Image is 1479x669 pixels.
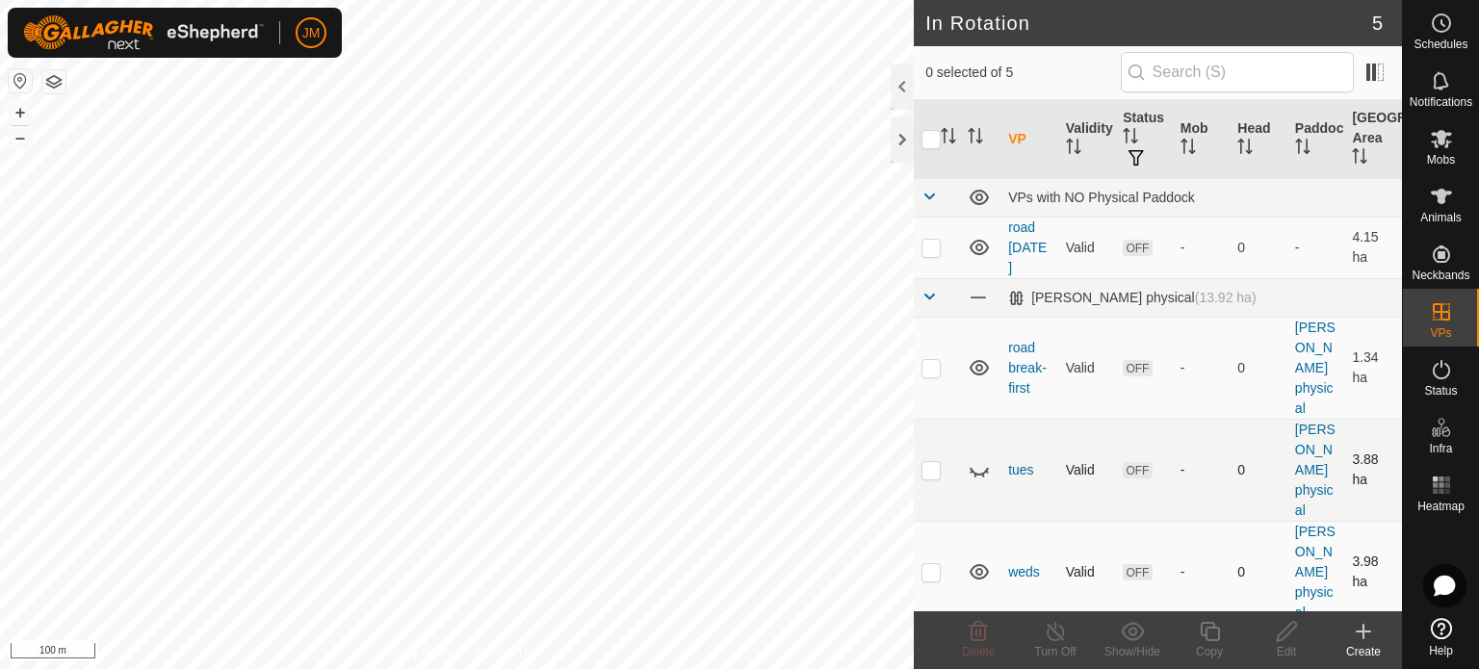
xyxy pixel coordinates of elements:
[381,644,454,661] a: Privacy Policy
[1344,217,1402,278] td: 4.15 ha
[1123,564,1152,580] span: OFF
[1123,131,1138,146] p-sorticon: Activate to sort
[1230,100,1287,179] th: Head
[23,15,264,50] img: Gallagher Logo
[1123,360,1152,376] span: OFF
[1230,419,1287,521] td: 0
[968,131,983,146] p-sorticon: Activate to sort
[1171,643,1248,660] div: Copy
[1181,358,1223,378] div: -
[1344,419,1402,521] td: 3.88 ha
[1094,643,1171,660] div: Show/Hide
[1237,142,1253,157] p-sorticon: Activate to sort
[1058,100,1116,179] th: Validity
[1295,524,1336,620] a: [PERSON_NAME] physical
[42,70,65,93] button: Map Layers
[925,12,1372,35] h2: In Rotation
[1058,521,1116,623] td: Valid
[1295,320,1336,416] a: [PERSON_NAME] physical
[1248,643,1325,660] div: Edit
[9,69,32,92] button: Reset Map
[1008,564,1040,579] a: weds
[1430,327,1451,339] span: VPs
[1181,460,1223,480] div: -
[1181,238,1223,258] div: -
[1173,100,1231,179] th: Mob
[1429,645,1453,656] span: Help
[941,131,956,146] p-sorticon: Activate to sort
[1058,419,1116,521] td: Valid
[1420,212,1462,223] span: Animals
[1414,39,1467,50] span: Schedules
[1181,142,1196,157] p-sorticon: Activate to sort
[1287,100,1345,179] th: Paddock
[962,645,996,658] span: Delete
[1195,290,1257,305] span: (13.92 ha)
[9,101,32,124] button: +
[1017,643,1094,660] div: Turn Off
[1412,270,1469,281] span: Neckbands
[1008,340,1047,396] a: road break-first
[476,644,532,661] a: Contact Us
[1121,52,1354,92] input: Search (S)
[1008,462,1033,477] a: tues
[1352,151,1367,167] p-sorticon: Activate to sort
[1295,422,1336,518] a: [PERSON_NAME] physical
[302,23,321,43] span: JM
[1344,100,1402,179] th: [GEOGRAPHIC_DATA] Area
[1410,96,1472,108] span: Notifications
[1427,154,1455,166] span: Mobs
[1008,190,1394,205] div: VPs with NO Physical Paddock
[1058,217,1116,278] td: Valid
[1325,643,1402,660] div: Create
[1230,521,1287,623] td: 0
[1429,443,1452,454] span: Infra
[1123,240,1152,256] span: OFF
[1115,100,1173,179] th: Status
[1230,317,1287,419] td: 0
[1008,219,1047,275] a: road [DATE]
[1344,521,1402,623] td: 3.98 ha
[1344,317,1402,419] td: 1.34 ha
[1287,217,1345,278] td: -
[1181,562,1223,582] div: -
[1403,610,1479,664] a: Help
[1058,317,1116,419] td: Valid
[1295,142,1310,157] p-sorticon: Activate to sort
[1424,385,1457,397] span: Status
[1230,217,1287,278] td: 0
[1123,462,1152,478] span: OFF
[1008,290,1256,306] div: [PERSON_NAME] physical
[1417,501,1465,512] span: Heatmap
[1066,142,1081,157] p-sorticon: Activate to sort
[925,63,1120,83] span: 0 selected of 5
[1000,100,1058,179] th: VP
[9,126,32,149] button: –
[1372,9,1383,38] span: 5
